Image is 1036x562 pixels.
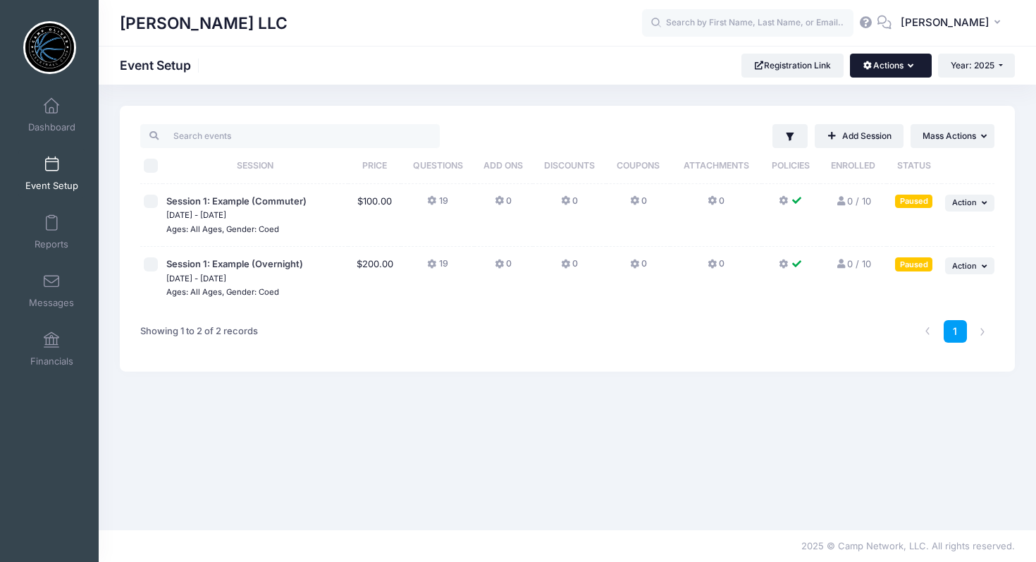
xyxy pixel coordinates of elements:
[850,54,931,78] button: Actions
[815,124,904,148] a: Add Session
[25,180,78,192] span: Event Setup
[30,355,73,367] span: Financials
[120,7,288,39] h1: [PERSON_NAME] LLC
[35,238,68,250] span: Reports
[762,148,820,184] th: Policies
[18,90,85,140] a: Dashboard
[952,261,977,271] span: Action
[945,257,994,274] button: Action
[670,148,762,184] th: Attachments
[911,124,994,148] button: Mass Actions
[18,149,85,198] a: Event Setup
[617,160,660,171] span: Coupons
[708,195,724,215] button: 0
[630,195,647,215] button: 0
[533,148,606,184] th: Discounts
[684,160,749,171] span: Attachments
[120,58,203,73] h1: Event Setup
[938,54,1015,78] button: Year: 2025
[166,274,226,283] small: [DATE] - [DATE]
[642,9,853,37] input: Search by First Name, Last Name, or Email...
[23,21,76,74] img: Camp Oliver LLC
[708,257,724,278] button: 0
[801,540,1015,551] span: 2025 © Camp Network, LLC. All rights reserved.
[561,195,578,215] button: 0
[561,257,578,278] button: 0
[887,148,942,184] th: Status
[544,160,595,171] span: Discounts
[401,148,474,184] th: Questions
[820,148,887,184] th: Enrolled
[166,224,279,234] small: Ages: All Ages, Gender: Coed
[945,195,994,212] button: Action
[892,7,1015,39] button: [PERSON_NAME]
[163,148,349,184] th: Session
[413,160,463,171] span: Questions
[835,195,870,207] a: 0 / 10
[166,287,279,297] small: Ages: All Ages, Gender: Coed
[18,266,85,315] a: Messages
[495,195,512,215] button: 0
[901,15,989,30] span: [PERSON_NAME]
[28,121,75,133] span: Dashboard
[166,210,226,220] small: [DATE] - [DATE]
[923,130,976,141] span: Mass Actions
[427,257,448,278] button: 19
[895,195,932,208] div: Paused
[952,197,977,207] span: Action
[772,160,810,171] span: Policies
[348,184,401,248] td: $100.00
[18,324,85,374] a: Financials
[483,160,523,171] span: Add Ons
[29,297,74,309] span: Messages
[835,258,870,269] a: 0 / 10
[951,60,994,71] span: Year: 2025
[630,257,647,278] button: 0
[140,124,440,148] input: Search events
[166,258,303,269] span: Session 1: Example (Overnight)
[895,257,932,271] div: Paused
[166,195,307,207] span: Session 1: Example (Commuter)
[140,315,258,348] div: Showing 1 to 2 of 2 records
[741,54,844,78] a: Registration Link
[18,207,85,257] a: Reports
[944,320,967,343] a: 1
[474,148,533,184] th: Add Ons
[348,247,401,310] td: $200.00
[606,148,670,184] th: Coupons
[348,148,401,184] th: Price
[495,257,512,278] button: 0
[427,195,448,215] button: 19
